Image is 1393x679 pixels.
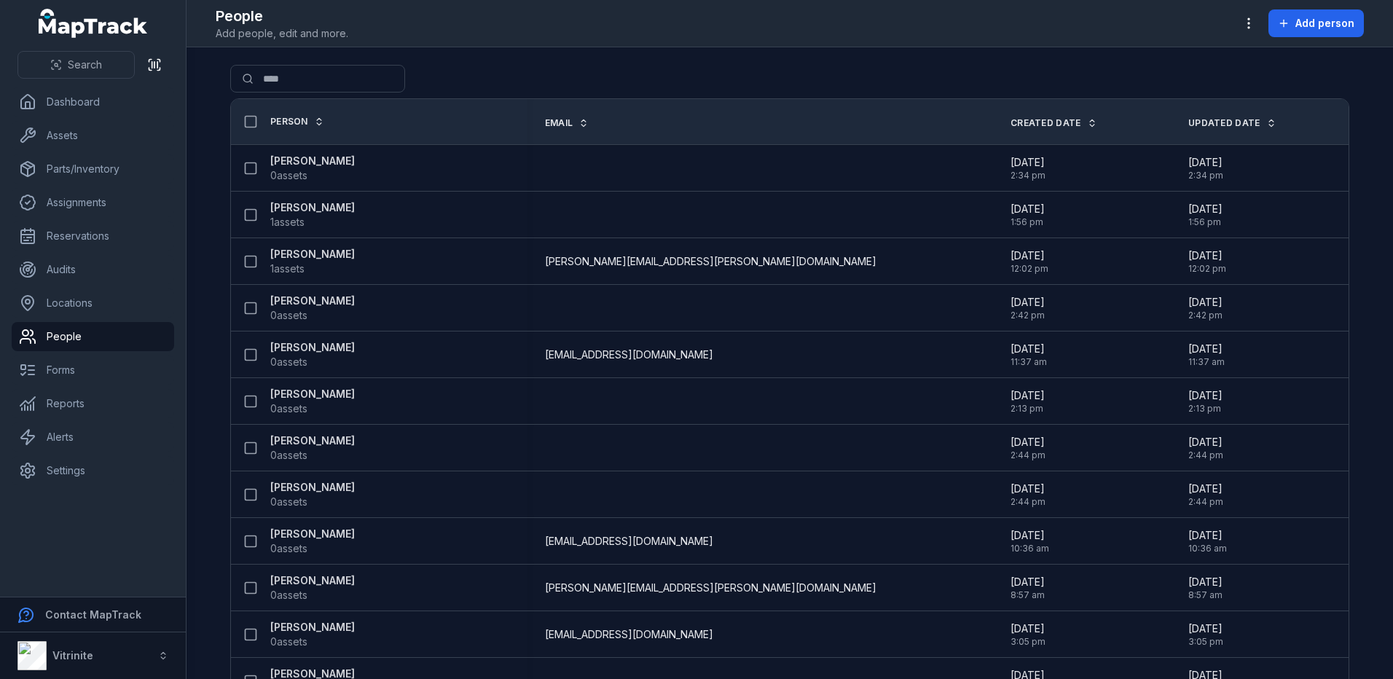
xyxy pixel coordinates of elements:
time: 24/06/2025, 8:57:44 am [1188,575,1223,601]
a: [PERSON_NAME]0assets [270,573,355,603]
time: 09/07/2025, 2:13:32 pm [1011,388,1045,415]
time: 09/07/2025, 2:34:01 pm [1011,155,1045,181]
span: [EMAIL_ADDRESS][DOMAIN_NAME] [545,627,713,642]
span: [DATE] [1188,621,1223,636]
a: [PERSON_NAME]0assets [270,154,355,183]
strong: [PERSON_NAME] [270,573,355,588]
span: 0 assets [270,308,307,323]
a: [PERSON_NAME]0assets [270,387,355,416]
span: 2:44 pm [1188,496,1223,508]
time: 20/08/2025, 11:37:20 am [1011,342,1047,368]
strong: Vitrinite [52,649,93,662]
a: Parts/Inventory [12,154,174,184]
a: Dashboard [12,87,174,117]
a: Reports [12,389,174,418]
h2: People [216,6,348,26]
span: 3:05 pm [1188,636,1223,648]
time: 23/06/2025, 12:02:07 pm [1188,248,1226,275]
span: 2:13 pm [1011,403,1045,415]
span: 8:57 am [1188,589,1223,601]
a: [PERSON_NAME]0assets [270,294,355,323]
a: [PERSON_NAME]0assets [270,527,355,556]
a: [PERSON_NAME]1assets [270,247,355,276]
span: [DATE] [1011,155,1045,170]
span: 2:44 pm [1011,450,1045,461]
time: 09/07/2025, 2:34:01 pm [1188,155,1223,181]
span: 1:56 pm [1188,216,1223,228]
span: 11:37 am [1011,356,1047,368]
a: Person [270,116,324,127]
time: 23/06/2025, 12:02:07 pm [1011,248,1048,275]
span: 12:02 pm [1011,263,1048,275]
span: [DATE] [1188,202,1223,216]
strong: [PERSON_NAME] [270,620,355,635]
span: 0 assets [270,541,307,556]
a: Audits [12,255,174,284]
a: MapTrack [39,9,148,38]
span: Add people, edit and more. [216,26,348,41]
span: Email [545,117,573,129]
span: 8:57 am [1011,589,1045,601]
strong: [PERSON_NAME] [270,527,355,541]
a: Alerts [12,423,174,452]
strong: [PERSON_NAME] [270,433,355,448]
strong: [PERSON_NAME] [270,247,355,262]
span: 0 assets [270,495,307,509]
time: 09/07/2025, 2:44:44 pm [1011,435,1045,461]
span: 2:44 pm [1188,450,1223,461]
time: 02/07/2025, 3:05:44 pm [1188,621,1223,648]
span: 0 assets [270,448,307,463]
strong: [PERSON_NAME] [270,294,355,308]
span: Updated Date [1188,117,1260,129]
time: 02/07/2025, 3:05:44 pm [1011,621,1045,648]
time: 09/07/2025, 2:44:16 pm [1188,482,1223,508]
span: 11:37 am [1188,356,1225,368]
button: Search [17,51,135,79]
span: [DATE] [1011,388,1045,403]
span: Person [270,116,308,127]
span: [DATE] [1011,621,1045,636]
a: Reservations [12,221,174,251]
a: Assignments [12,188,174,217]
a: [PERSON_NAME]0assets [270,340,355,369]
span: [DATE] [1188,248,1226,263]
strong: [PERSON_NAME] [270,480,355,495]
span: [DATE] [1011,482,1045,496]
span: [PERSON_NAME][EMAIL_ADDRESS][PERSON_NAME][DOMAIN_NAME] [545,581,876,595]
span: [DATE] [1011,202,1045,216]
span: 0 assets [270,635,307,649]
time: 09/07/2025, 2:42:15 pm [1011,295,1045,321]
span: 0 assets [270,588,307,603]
a: Email [545,117,589,129]
span: [DATE] [1188,388,1223,403]
span: [DATE] [1188,575,1223,589]
button: Add person [1268,9,1364,37]
span: [DATE] [1188,482,1223,496]
span: 2:42 pm [1188,310,1223,321]
time: 09/07/2025, 2:44:16 pm [1011,482,1045,508]
a: People [12,322,174,351]
a: Updated Date [1188,117,1276,129]
span: Add person [1295,16,1354,31]
span: [EMAIL_ADDRESS][DOMAIN_NAME] [545,534,713,549]
span: [DATE] [1011,575,1045,589]
time: 09/07/2025, 1:56:33 pm [1188,202,1223,228]
span: 1 assets [270,262,305,276]
a: Forms [12,356,174,385]
span: [DATE] [1188,155,1223,170]
time: 20/08/2025, 11:37:20 am [1188,342,1225,368]
span: 1 assets [270,215,305,229]
a: [PERSON_NAME]0assets [270,480,355,509]
a: [PERSON_NAME]0assets [270,620,355,649]
a: Locations [12,289,174,318]
time: 24/06/2025, 8:57:44 am [1011,575,1045,601]
time: 09/07/2025, 1:56:33 pm [1011,202,1045,228]
span: 12:02 pm [1188,263,1226,275]
span: 10:36 am [1188,543,1227,554]
a: Settings [12,456,174,485]
span: 10:36 am [1011,543,1049,554]
span: [EMAIL_ADDRESS][DOMAIN_NAME] [545,348,713,362]
a: [PERSON_NAME]0assets [270,433,355,463]
strong: [PERSON_NAME] [270,340,355,355]
span: [DATE] [1011,248,1048,263]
